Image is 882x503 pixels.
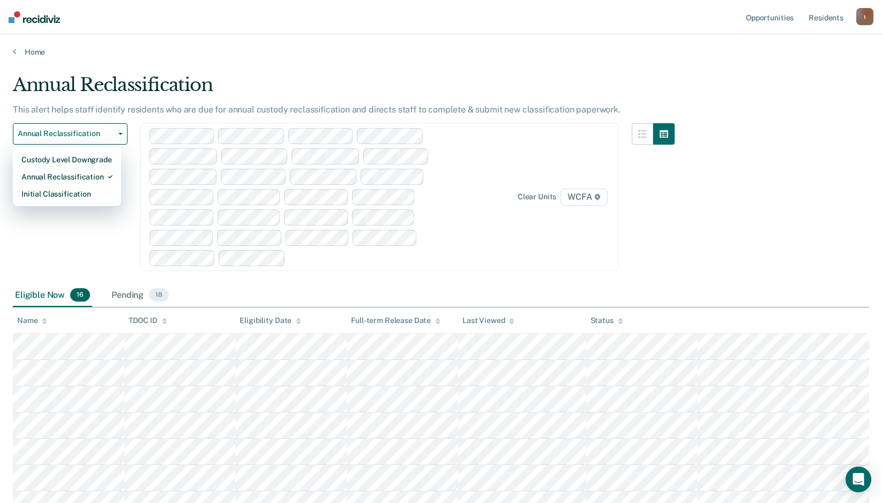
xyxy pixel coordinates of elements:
[518,192,557,201] div: Clear units
[591,316,623,325] div: Status
[129,316,167,325] div: TDOC ID
[21,151,113,168] div: Custody Level Downgrade
[109,284,171,307] div: Pending18
[856,8,873,25] button: t
[13,74,675,104] div: Annual Reclassification
[149,288,169,302] span: 18
[462,316,514,325] div: Last Viewed
[21,185,113,202] div: Initial Classification
[18,129,114,138] span: Annual Reclassification
[13,47,869,57] a: Home
[70,288,90,302] span: 16
[9,11,60,23] img: Recidiviz
[21,168,113,185] div: Annual Reclassification
[13,123,128,145] button: Annual Reclassification
[846,467,871,492] div: Open Intercom Messenger
[13,104,621,115] p: This alert helps staff identify residents who are due for annual custody reclassification and dir...
[13,284,92,307] div: Eligible Now16
[240,316,301,325] div: Eligibility Date
[17,316,47,325] div: Name
[560,189,607,206] span: WCFA
[351,316,440,325] div: Full-term Release Date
